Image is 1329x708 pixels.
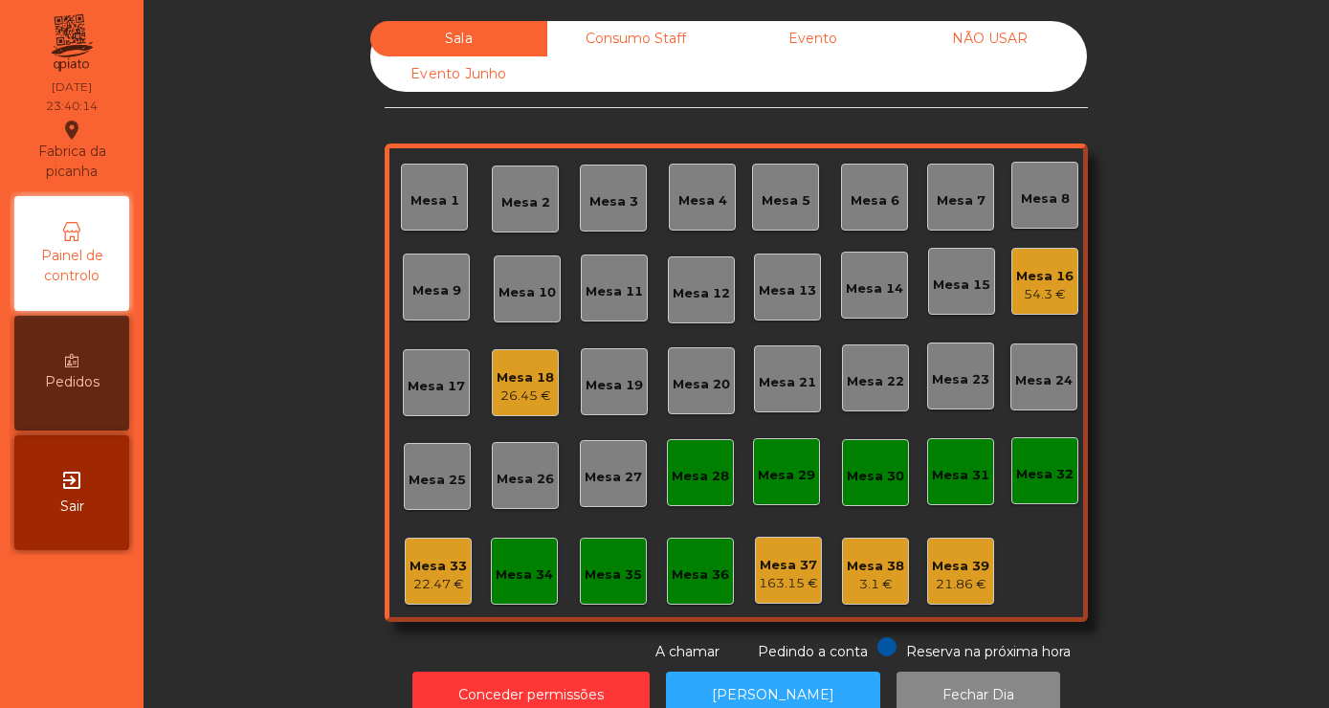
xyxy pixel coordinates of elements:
[410,575,467,594] div: 22.47 €
[932,466,989,485] div: Mesa 31
[496,565,553,585] div: Mesa 34
[673,284,730,303] div: Mesa 12
[1016,465,1074,484] div: Mesa 32
[586,282,643,301] div: Mesa 11
[846,279,903,299] div: Mesa 14
[932,557,989,576] div: Mesa 39
[673,375,730,394] div: Mesa 20
[847,575,904,594] div: 3.1 €
[762,191,810,210] div: Mesa 5
[45,372,100,392] span: Pedidos
[19,246,124,286] span: Painel de controlo
[52,78,92,96] div: [DATE]
[589,192,638,211] div: Mesa 3
[906,643,1071,660] span: Reserva na próxima hora
[759,373,816,392] div: Mesa 21
[497,387,554,406] div: 26.45 €
[497,368,554,387] div: Mesa 18
[497,470,554,489] div: Mesa 26
[901,21,1078,56] div: NÃO USAR
[933,276,990,295] div: Mesa 15
[672,467,729,486] div: Mesa 28
[672,565,729,585] div: Mesa 36
[1015,371,1073,390] div: Mesa 24
[60,497,84,517] span: Sair
[547,21,724,56] div: Consumo Staff
[932,575,989,594] div: 21.86 €
[410,191,459,210] div: Mesa 1
[585,468,642,487] div: Mesa 27
[586,376,643,395] div: Mesa 19
[370,56,547,92] div: Evento Junho
[655,643,720,660] span: A chamar
[759,556,818,575] div: Mesa 37
[678,191,727,210] div: Mesa 4
[15,119,128,182] div: Fabrica da picanha
[1021,189,1070,209] div: Mesa 8
[724,21,901,56] div: Evento
[758,466,815,485] div: Mesa 29
[1016,267,1074,286] div: Mesa 16
[48,10,95,77] img: qpiato
[1016,285,1074,304] div: 54.3 €
[412,281,461,300] div: Mesa 9
[758,643,868,660] span: Pedindo a conta
[409,471,466,490] div: Mesa 25
[932,370,989,389] div: Mesa 23
[759,281,816,300] div: Mesa 13
[585,565,642,585] div: Mesa 35
[851,191,899,210] div: Mesa 6
[60,119,83,142] i: location_on
[370,21,547,56] div: Sala
[410,557,467,576] div: Mesa 33
[408,377,465,396] div: Mesa 17
[937,191,986,210] div: Mesa 7
[498,283,556,302] div: Mesa 10
[847,372,904,391] div: Mesa 22
[847,557,904,576] div: Mesa 38
[60,469,83,492] i: exit_to_app
[46,98,98,115] div: 23:40:14
[501,193,550,212] div: Mesa 2
[759,574,818,593] div: 163.15 €
[847,467,904,486] div: Mesa 30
